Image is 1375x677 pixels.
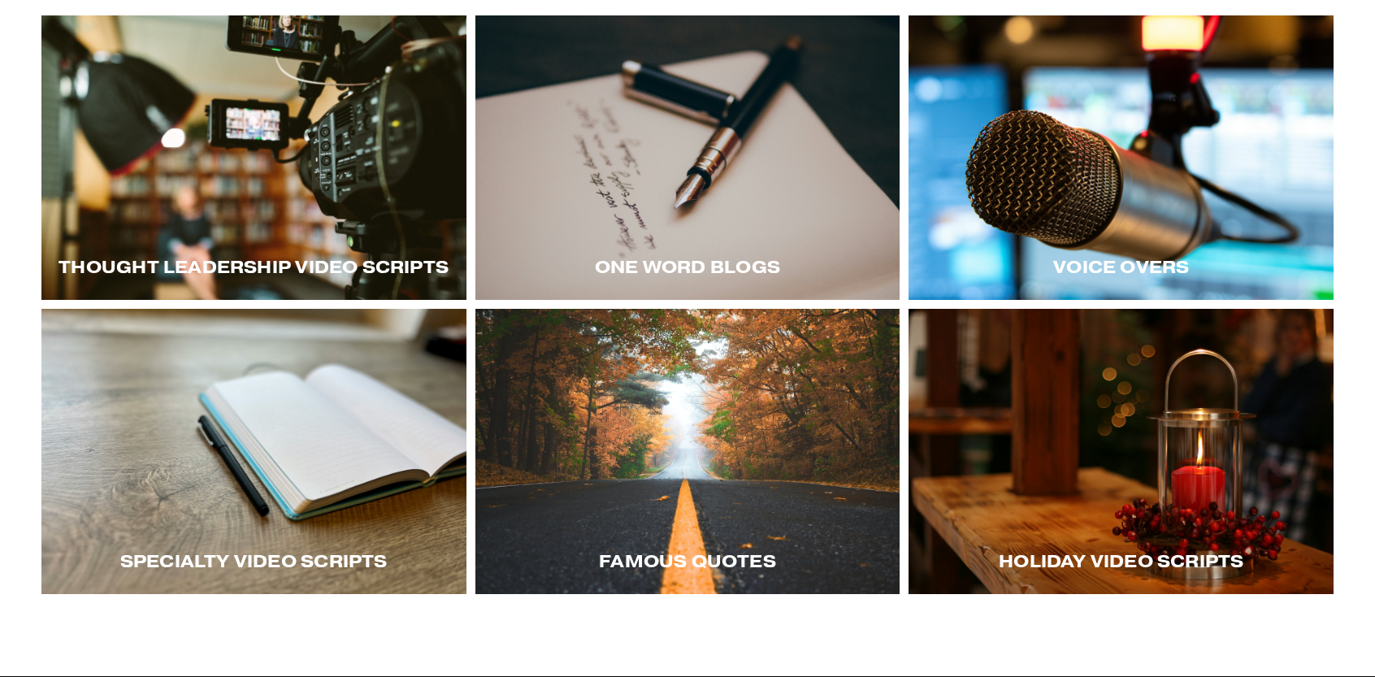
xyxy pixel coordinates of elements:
span: One word blogs [595,256,780,278]
span: Specialty Video Scripts [120,550,388,572]
span: Thought LEadership Video Scripts [59,256,449,278]
span: Holiday Video Scripts [999,550,1243,572]
span: Voice Overs [1053,256,1189,278]
span: Famous Quotes [599,550,776,572]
